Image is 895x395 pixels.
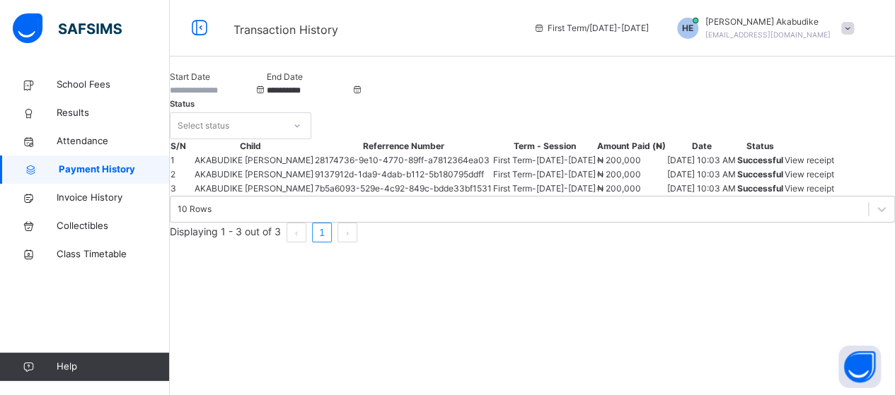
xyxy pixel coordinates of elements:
[337,223,357,242] button: next page
[666,139,737,153] th: Date
[785,183,834,194] span: View receipt
[785,169,834,179] span: View receipt
[314,139,492,153] th: Referrence Number
[170,167,187,182] td: 2
[170,182,187,196] td: 3
[737,155,783,165] span: Successful
[492,139,596,153] th: Term - Session
[314,182,492,196] td: 7b5a6093-529e-4c92-849c-bdde33bf1531
[195,182,313,195] span: AKABUDIKE [PERSON_NAME]
[492,182,596,196] td: First Term - [DATE]-[DATE]
[57,247,170,261] span: Class Timetable
[337,223,357,242] li: 下一页
[314,167,492,182] td: 9137912d-1da9-4dab-b112-5b180795ddff
[195,154,313,167] span: AKABUDIKE [PERSON_NAME]
[737,183,783,194] span: Successful
[682,22,693,35] span: HE
[178,112,229,139] div: Select status
[597,155,641,165] span: ₦ 200,000
[313,223,331,242] a: 1
[663,16,861,41] div: HenryAkabudike
[492,167,596,182] td: First Term - [DATE]-[DATE]
[195,168,313,181] span: AKABUDIKE [PERSON_NAME]
[597,183,641,194] span: ₦ 200,000
[785,155,834,165] span: View receipt
[737,169,783,179] span: Successful
[170,153,187,167] td: 1
[57,106,170,120] span: Results
[492,153,596,167] td: First Term - [DATE]-[DATE]
[178,203,212,216] div: 10 Rows
[233,23,338,37] span: Transaction History
[170,71,210,82] label: Start Date
[57,360,169,374] span: Help
[314,153,492,167] td: 28174736-9e10-4770-89ff-a7812364ea03
[666,153,737,167] td: [DATE] 10:03 AM
[287,223,306,242] li: 上一页
[187,139,314,153] th: Child
[838,346,881,388] button: Open asap
[705,30,831,39] span: [EMAIL_ADDRESS][DOMAIN_NAME]
[170,223,281,242] li: Displaying 1 - 3 out of 3
[287,223,306,242] button: prev page
[170,139,187,153] th: S/N
[57,219,170,233] span: Collectibles
[596,139,666,153] th: Amount Paid (₦)
[57,78,170,92] span: School Fees
[666,182,737,196] td: [DATE] 10:03 AM
[267,71,303,82] label: End Date
[57,191,170,205] span: Invoice History
[13,13,122,43] img: safsims
[57,134,170,148] span: Attendance
[59,163,170,177] span: Payment History
[533,22,649,35] span: session/term information
[170,98,195,110] span: Status
[737,139,784,153] th: Status
[705,16,831,28] span: [PERSON_NAME] Akabudike
[666,167,737,182] td: [DATE] 10:03 AM
[597,169,641,179] span: ₦ 200,000
[312,223,332,242] li: 1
